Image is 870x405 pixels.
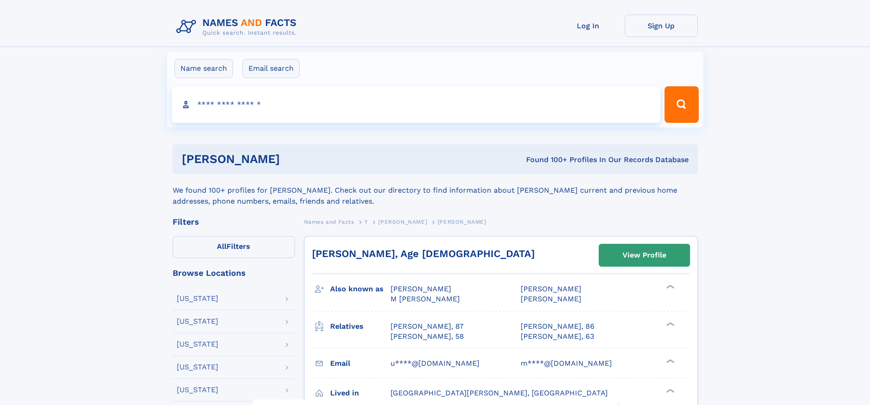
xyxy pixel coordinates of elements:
a: Log In [552,15,625,37]
span: Y [364,219,368,225]
span: All [217,242,227,251]
div: Filters [173,218,295,226]
a: [PERSON_NAME], 87 [390,321,464,331]
div: [US_STATE] [177,386,218,394]
span: [PERSON_NAME] [390,284,451,293]
span: [PERSON_NAME] [378,219,427,225]
img: Logo Names and Facts [173,15,304,39]
h3: Relatives [330,319,390,334]
a: [PERSON_NAME] [378,216,427,227]
a: [PERSON_NAME], 58 [390,331,464,342]
div: Found 100+ Profiles In Our Records Database [403,155,689,165]
label: Email search [243,59,300,78]
h3: Also known as [330,281,390,297]
a: [PERSON_NAME], Age [DEMOGRAPHIC_DATA] [312,248,535,259]
label: Name search [174,59,233,78]
label: Filters [173,236,295,258]
div: ❯ [664,321,675,327]
a: View Profile [599,244,690,266]
h3: Lived in [330,385,390,401]
button: Search Button [664,86,698,123]
span: [GEOGRAPHIC_DATA][PERSON_NAME], [GEOGRAPHIC_DATA] [390,389,608,397]
div: We found 100+ profiles for [PERSON_NAME]. Check out our directory to find information about [PERS... [173,174,698,207]
h3: Email [330,356,390,371]
div: [US_STATE] [177,318,218,325]
h1: [PERSON_NAME] [182,153,403,165]
div: [US_STATE] [177,363,218,371]
a: Y [364,216,368,227]
a: [PERSON_NAME], 63 [521,331,594,342]
div: [US_STATE] [177,295,218,302]
a: Names and Facts [304,216,354,227]
div: [US_STATE] [177,341,218,348]
span: [PERSON_NAME] [521,295,581,303]
a: [PERSON_NAME], 86 [521,321,595,331]
div: ❯ [664,388,675,394]
span: [PERSON_NAME] [438,219,486,225]
div: View Profile [622,245,666,266]
span: [PERSON_NAME] [521,284,581,293]
a: Sign Up [625,15,698,37]
span: M [PERSON_NAME] [390,295,460,303]
input: search input [172,86,661,123]
div: ❯ [664,358,675,364]
div: Browse Locations [173,269,295,277]
div: ❯ [664,284,675,290]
